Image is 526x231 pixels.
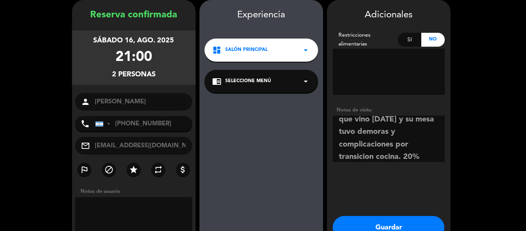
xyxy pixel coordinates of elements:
[77,187,196,196] div: Notas de usuario
[81,141,90,150] i: mail_outline
[421,33,445,47] div: No
[129,165,138,174] i: star
[212,46,221,55] i: dashboard
[301,46,310,55] i: arrow_drop_down
[80,119,90,128] i: phone
[178,165,188,174] i: attach_money
[333,31,398,49] div: Restricciones alimentarias
[333,8,445,23] div: Adicionales
[104,165,114,174] i: block
[72,8,196,23] div: Reserva confirmada
[81,97,90,106] i: person
[95,116,113,131] div: Argentina: +54
[225,78,271,85] span: Seleccione Menú
[154,165,163,174] i: repeat
[301,77,310,86] i: arrow_drop_down
[333,106,445,114] div: Notas de visita
[116,46,152,69] div: 21:00
[398,33,421,47] div: Si
[212,77,221,86] i: chrome_reader_mode
[112,69,156,80] div: 2 personas
[225,46,268,54] span: Salón Principal
[93,35,174,46] div: sábado 16, ago. 2025
[80,165,89,174] i: outlined_flag
[199,8,323,23] div: Experiencia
